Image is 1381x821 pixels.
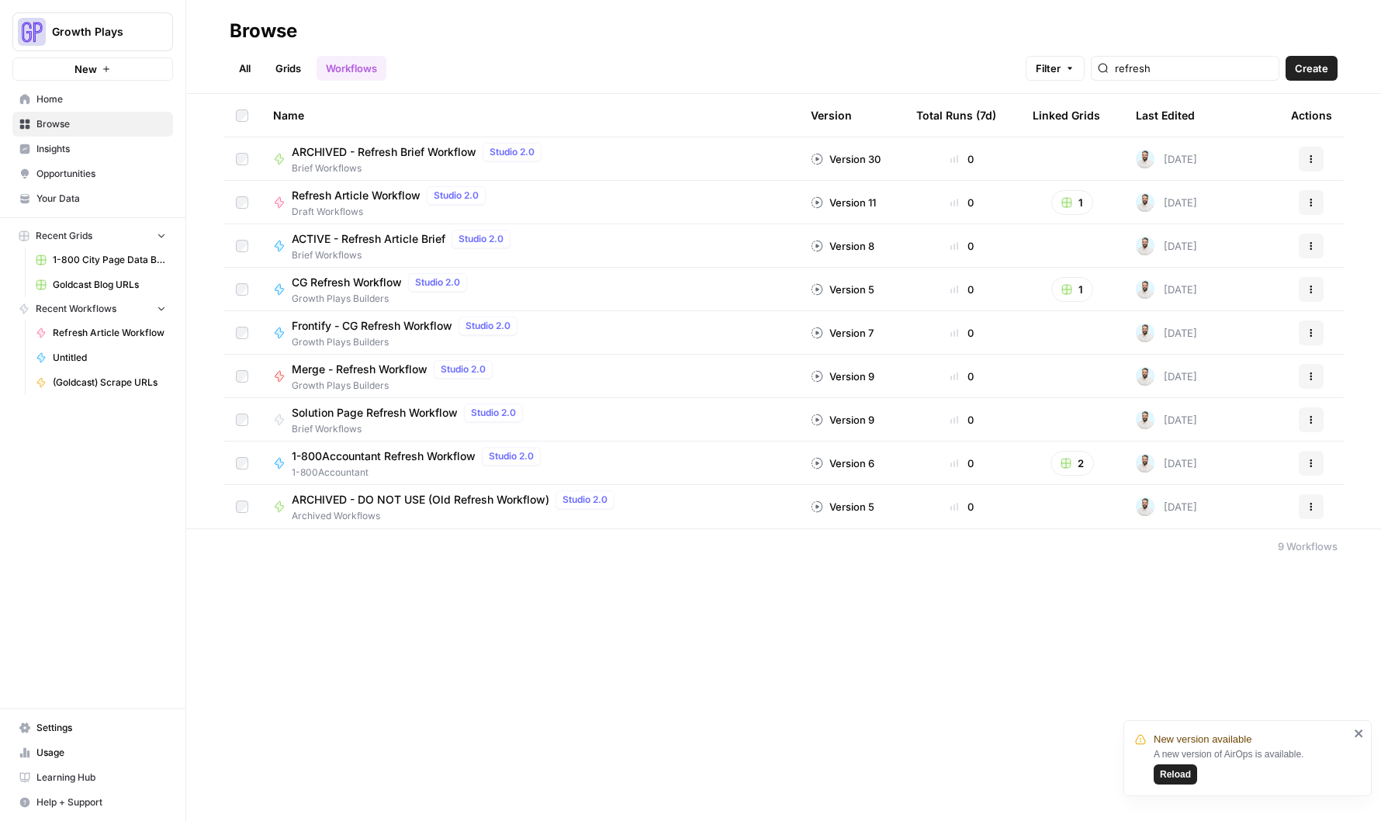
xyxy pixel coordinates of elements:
span: Home [36,92,166,106]
div: 0 [916,325,1008,341]
span: Studio 2.0 [490,145,535,159]
img: odyn83o5p1wan4k8cy2vh2ud1j9q [1136,410,1154,429]
a: Workflows [317,56,386,81]
div: 0 [916,456,1008,471]
span: Browse [36,117,166,131]
div: 0 [916,412,1008,428]
span: Untitled [53,351,166,365]
div: [DATE] [1136,280,1197,299]
span: Growth Plays Builders [292,379,499,393]
span: Refresh Article Workflow [292,188,421,203]
a: All [230,56,260,81]
button: Help + Support [12,790,173,815]
span: Opportunities [36,167,166,181]
span: 1-800Accountant Refresh Workflow [292,449,476,464]
span: Archived Workflows [292,509,621,523]
span: Filter [1036,61,1061,76]
span: New version available [1154,732,1251,747]
a: ARCHIVED - DO NOT USE (Old Refresh Workflow)Studio 2.0Archived Workflows [273,490,786,523]
a: ARCHIVED - Refresh Brief WorkflowStudio 2.0Brief Workflows [273,143,786,175]
a: (Goldcast) Scrape URLs [29,370,173,395]
img: odyn83o5p1wan4k8cy2vh2ud1j9q [1136,454,1154,473]
span: 1-800 City Page Data Batch 5 [53,253,166,267]
span: Growth Plays Builders [292,292,473,306]
div: Last Edited [1136,94,1195,137]
span: ACTIVE - Refresh Article Brief [292,231,445,247]
span: New [74,61,97,77]
img: odyn83o5p1wan4k8cy2vh2ud1j9q [1136,367,1154,386]
div: Version [811,94,852,137]
a: Goldcast Blog URLs [29,272,173,297]
span: Studio 2.0 [471,406,516,420]
a: Refresh Article Workflow [29,320,173,345]
span: Studio 2.0 [434,189,479,203]
div: [DATE] [1136,193,1197,212]
span: Insights [36,142,166,156]
a: 1-800 City Page Data Batch 5 [29,248,173,272]
a: Frontify - CG Refresh WorkflowStudio 2.0Growth Plays Builders [273,317,786,349]
span: ARCHIVED - DO NOT USE (Old Refresh Workflow) [292,492,549,507]
span: Your Data [36,192,166,206]
span: Solution Page Refresh Workflow [292,405,458,421]
img: odyn83o5p1wan4k8cy2vh2ud1j9q [1136,324,1154,342]
span: Goldcast Blog URLs [53,278,166,292]
a: Untitled [29,345,173,370]
button: 1 [1051,190,1093,215]
span: Merge - Refresh Workflow [292,362,427,377]
div: Version 6 [811,456,874,471]
input: Search [1115,61,1272,76]
span: Recent Grids [36,229,92,243]
span: 1-800Accountant [292,466,547,480]
div: Total Runs (7d) [916,94,996,137]
button: 2 [1050,451,1094,476]
div: Version 8 [811,238,874,254]
span: Growth Plays Builders [292,335,524,349]
button: Reload [1154,764,1197,785]
img: Growth Plays Logo [18,18,46,46]
a: Merge - Refresh WorkflowStudio 2.0Growth Plays Builders [273,360,786,393]
button: close [1354,727,1365,740]
span: (Goldcast) Scrape URLs [53,376,166,390]
div: [DATE] [1136,237,1197,255]
div: 0 [916,369,1008,384]
span: Brief Workflows [292,248,517,262]
img: odyn83o5p1wan4k8cy2vh2ud1j9q [1136,150,1154,168]
div: Version 7 [811,325,874,341]
button: Workspace: Growth Plays [12,12,173,51]
div: Version 9 [811,412,874,428]
div: Name [273,94,786,137]
span: Create [1295,61,1328,76]
div: [DATE] [1136,150,1197,168]
a: ACTIVE - Refresh Article BriefStudio 2.0Brief Workflows [273,230,786,262]
button: Recent Workflows [12,297,173,320]
a: Opportunities [12,161,173,186]
a: Browse [12,112,173,137]
span: Studio 2.0 [415,275,460,289]
a: Learning Hub [12,765,173,790]
a: 1-800Accountant Refresh WorkflowStudio 2.01-800Accountant [273,447,786,480]
span: ARCHIVED - Refresh Brief Workflow [292,144,476,160]
span: CG Refresh Workflow [292,275,402,290]
a: Grids [266,56,310,81]
a: Refresh Article WorkflowStudio 2.0Draft Workflows [273,186,786,219]
span: Studio 2.0 [466,319,511,333]
span: Studio 2.0 [459,232,504,246]
a: Settings [12,715,173,740]
div: Version 5 [811,282,874,297]
div: [DATE] [1136,324,1197,342]
div: Version 9 [811,369,874,384]
span: Brief Workflows [292,422,529,436]
div: Browse [230,19,297,43]
div: Version 11 [811,195,876,210]
span: Refresh Article Workflow [53,326,166,340]
span: Help + Support [36,795,166,809]
span: Recent Workflows [36,302,116,316]
button: Filter [1026,56,1085,81]
div: 0 [916,151,1008,167]
div: 0 [916,282,1008,297]
div: [DATE] [1136,497,1197,516]
button: 1 [1051,277,1093,302]
span: Reload [1160,767,1191,781]
img: odyn83o5p1wan4k8cy2vh2ud1j9q [1136,280,1154,299]
div: Actions [1291,94,1332,137]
